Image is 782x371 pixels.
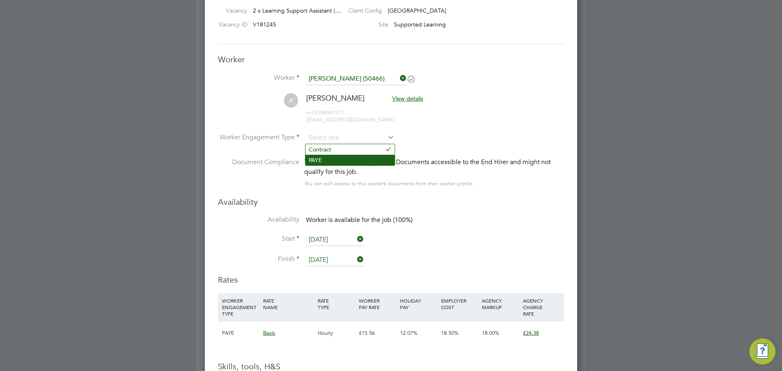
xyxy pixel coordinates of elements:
span: V181245 [253,21,276,28]
span: Worker is available for the job (100%) [306,216,413,224]
label: Site [342,21,388,28]
span: View details [392,95,423,102]
div: RATE NAME [261,293,316,314]
label: Start [218,235,299,243]
label: Availability [218,215,299,224]
div: WORKER ENGAGEMENT TYPE [220,293,261,321]
span: £24.38 [523,329,539,336]
li: Contract [305,144,395,155]
input: Select one [306,132,394,144]
label: Vacancy ID [215,21,247,28]
div: EMPLOYER COST [439,293,480,314]
span: JF [284,93,298,108]
label: Client Config [342,7,382,14]
li: PAYE [305,155,395,165]
h3: Availability [218,197,564,207]
div: PAYE [220,321,261,345]
div: RATE TYPE [316,293,357,314]
input: Select one [306,234,364,246]
span: [GEOGRAPHIC_DATA] [388,7,446,14]
div: You can edit access to this worker’s documents from their worker profile. [304,179,474,189]
label: Worker Engagement Type [218,133,299,142]
div: Hourly [316,321,357,345]
span: Supported Learning [394,21,446,28]
button: Engage Resource Center [749,338,775,364]
div: WORKER PAY RATE [357,293,398,314]
span: Basic [263,329,275,336]
label: Document Compliance [218,157,299,187]
h3: Rates [218,274,564,285]
div: AGENCY MARKUP [480,293,521,314]
span: 2 x Learning Support Assistant (… [253,7,341,14]
span: m: [306,109,312,116]
span: 18.00% [482,329,499,336]
label: Worker [218,74,299,82]
span: 12.07% [400,329,417,336]
span: [EMAIL_ADDRESS][DOMAIN_NAME] [306,116,395,123]
div: HOLIDAY PAY [398,293,439,314]
label: Vacancy [215,7,247,14]
span: [PERSON_NAME] [306,93,365,103]
input: Select one [306,254,364,266]
span: 07398991371 [306,109,344,116]
h3: Worker [218,54,564,65]
input: Search for... [306,73,406,85]
div: This worker has no Compliance Documents accessible to the End Hirer and might not qualify for thi... [304,157,564,177]
label: Finish [218,255,299,263]
div: £15.56 [357,321,398,345]
div: AGENCY CHARGE RATE [521,293,562,321]
span: 18.50% [441,329,459,336]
